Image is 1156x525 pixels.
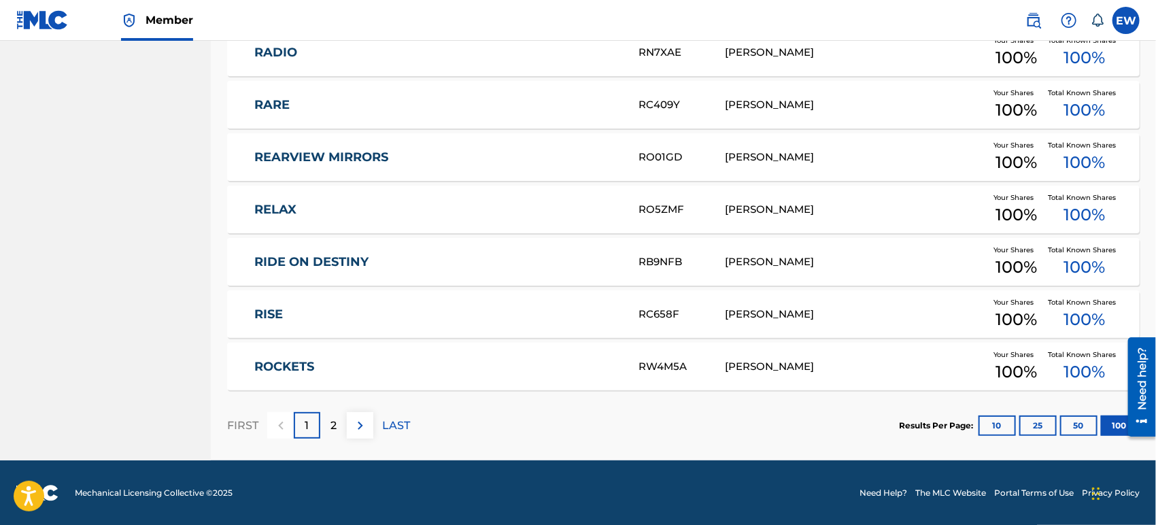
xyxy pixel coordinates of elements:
[1048,245,1121,255] span: Total Known Shares
[994,245,1040,255] span: Your Shares
[639,359,725,375] div: RW4M5A
[996,360,1038,384] span: 100 %
[726,359,985,375] div: [PERSON_NAME]
[1088,460,1156,525] iframe: Chat Widget
[639,97,725,113] div: RC409Y
[352,418,369,434] img: right
[305,418,309,434] p: 1
[994,297,1040,307] span: Your Shares
[726,254,985,270] div: [PERSON_NAME]
[1082,487,1140,499] a: Privacy Policy
[254,254,620,270] a: RIDE ON DESTINY
[1048,140,1121,150] span: Total Known Shares
[146,12,193,28] span: Member
[1048,350,1121,360] span: Total Known Shares
[1064,150,1106,175] span: 100 %
[1092,473,1100,514] div: Drag
[254,202,620,218] a: RELAX
[121,12,137,29] img: Top Rightsholder
[994,88,1040,98] span: Your Shares
[254,45,620,61] a: RADIO
[1055,7,1083,34] div: Help
[1064,203,1106,227] span: 100 %
[915,487,986,499] a: The MLC Website
[1064,46,1106,70] span: 100 %
[16,485,58,501] img: logo
[996,98,1038,122] span: 100 %
[726,97,985,113] div: [PERSON_NAME]
[1112,7,1140,34] div: User Menu
[1064,98,1106,122] span: 100 %
[1060,416,1098,436] button: 50
[1019,416,1057,436] button: 25
[1064,307,1106,332] span: 100 %
[994,487,1074,499] a: Portal Terms of Use
[726,307,985,322] div: [PERSON_NAME]
[994,192,1040,203] span: Your Shares
[1020,7,1047,34] a: Public Search
[994,350,1040,360] span: Your Shares
[1048,88,1121,98] span: Total Known Shares
[1064,360,1106,384] span: 100 %
[254,150,620,165] a: REARVIEW MIRRORS
[227,418,258,434] p: FIRST
[996,203,1038,227] span: 100 %
[1118,332,1156,441] iframe: Resource Center
[726,202,985,218] div: [PERSON_NAME]
[639,254,725,270] div: RB9NFB
[726,45,985,61] div: [PERSON_NAME]
[1091,14,1104,27] div: Notifications
[254,307,620,322] a: RISE
[996,307,1038,332] span: 100 %
[1101,416,1138,436] button: 100
[330,418,337,434] p: 2
[994,140,1040,150] span: Your Shares
[1048,297,1121,307] span: Total Known Shares
[639,45,725,61] div: RN7XAE
[16,10,69,30] img: MLC Logo
[860,487,907,499] a: Need Help?
[996,46,1038,70] span: 100 %
[996,255,1038,280] span: 100 %
[254,97,620,113] a: RARE
[899,420,976,432] p: Results Per Page:
[254,359,620,375] a: ROCKETS
[1048,192,1121,203] span: Total Known Shares
[1025,12,1042,29] img: search
[75,487,233,499] span: Mechanical Licensing Collective © 2025
[639,202,725,218] div: RO5ZMF
[1064,255,1106,280] span: 100 %
[979,416,1016,436] button: 10
[382,418,410,434] p: LAST
[639,307,725,322] div: RC658F
[639,150,725,165] div: RO01GD
[726,150,985,165] div: [PERSON_NAME]
[1061,12,1077,29] img: help
[996,150,1038,175] span: 100 %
